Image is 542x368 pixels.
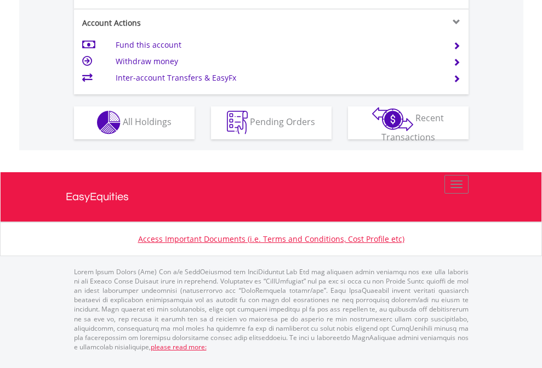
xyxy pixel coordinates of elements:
[116,53,440,70] td: Withdraw money
[74,267,469,352] p: Lorem Ipsum Dolors (Ame) Con a/e SeddOeiusmod tem InciDiduntut Lab Etd mag aliquaen admin veniamq...
[211,106,332,139] button: Pending Orders
[97,111,121,134] img: holdings-wht.png
[227,111,248,134] img: pending_instructions-wht.png
[151,342,207,352] a: please read more:
[372,107,413,131] img: transactions-zar-wht.png
[116,70,440,86] td: Inter-account Transfers & EasyFx
[74,18,271,29] div: Account Actions
[123,116,172,128] span: All Holdings
[116,37,440,53] td: Fund this account
[348,106,469,139] button: Recent Transactions
[138,234,404,244] a: Access Important Documents (i.e. Terms and Conditions, Cost Profile etc)
[74,106,195,139] button: All Holdings
[381,112,444,143] span: Recent Transactions
[250,116,315,128] span: Pending Orders
[66,172,477,222] a: EasyEquities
